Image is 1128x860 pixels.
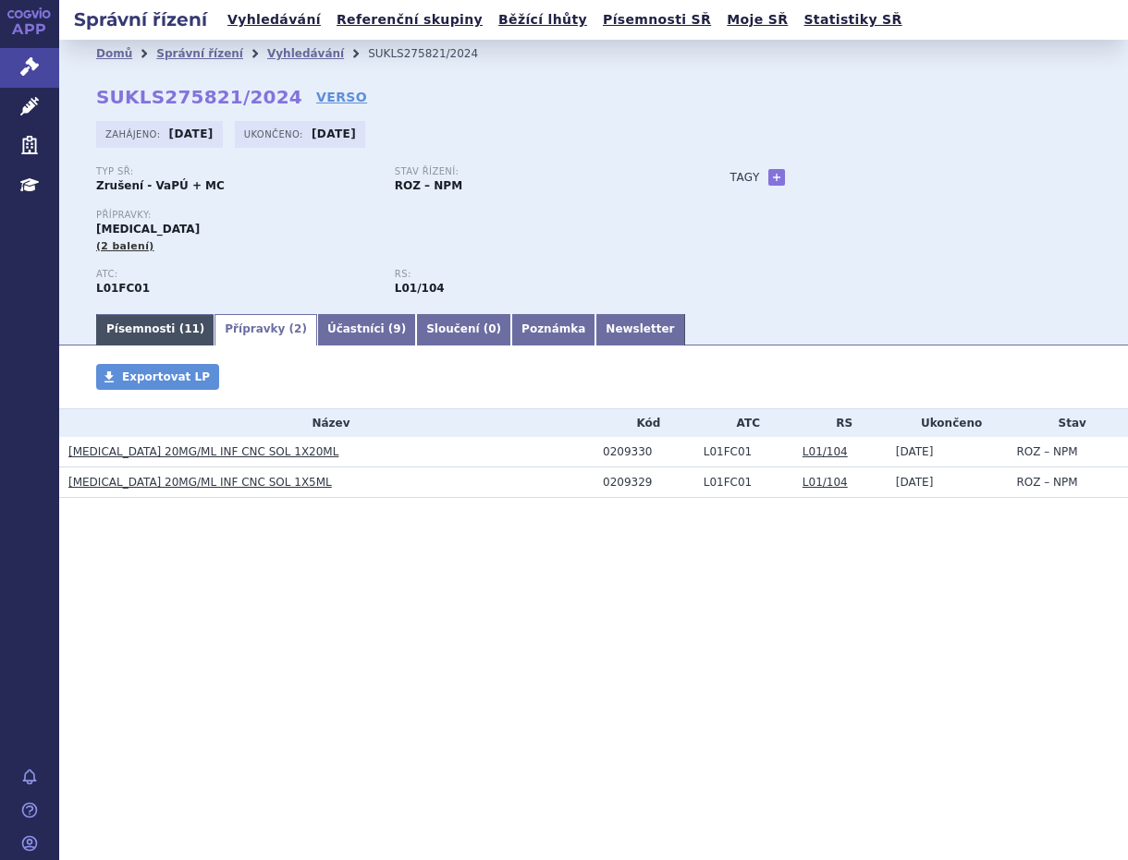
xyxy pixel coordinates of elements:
[597,7,717,32] a: Písemnosti SŘ
[317,314,416,345] a: Účastníci (9)
[68,476,332,489] a: [MEDICAL_DATA] 20MG/ML INF CNC SOL 1X5ML
[96,210,693,221] p: Přípravky:
[68,445,338,458] a: [MEDICAL_DATA] 20MG/ML INF CNC SOL 1X20ML
[331,7,488,32] a: Referenční skupiny
[603,445,694,458] div: 0209330
[59,6,222,32] h2: Správní řízení
[395,269,675,280] p: RS:
[96,47,132,60] a: Domů
[730,166,760,188] h3: Tagy
[798,7,907,32] a: Statistiky SŘ
[594,409,694,437] th: Kód
[793,409,887,437] th: RS
[395,166,675,177] p: Stav řízení:
[768,169,785,186] a: +
[1007,409,1128,437] th: Stav
[294,322,301,335] span: 2
[222,7,326,32] a: Vyhledávání
[105,127,164,141] span: Zahájeno:
[169,127,214,140] strong: [DATE]
[184,322,200,335] span: 11
[96,86,302,108] strong: SUKLS275821/2024
[122,370,210,383] span: Exportovat LP
[96,364,219,390] a: Exportovat LP
[215,314,317,345] a: Přípravky (2)
[721,7,793,32] a: Moje SŘ
[244,127,307,141] span: Ukončeno:
[603,476,694,489] div: 0209329
[694,467,793,498] td: DARATUMUMAB
[312,127,356,140] strong: [DATE]
[96,269,376,280] p: ATC:
[803,445,848,458] a: L01/104
[887,409,1008,437] th: Ukončeno
[1007,437,1128,467] td: ROZ – NPM
[694,437,793,467] td: DARATUMUMAB
[96,282,150,295] strong: DARATUMUMAB
[595,314,684,345] a: Newsletter
[493,7,593,32] a: Běžící lhůty
[395,282,445,295] strong: daratumumab
[96,179,225,192] strong: Zrušení - VaPÚ + MC
[488,322,496,335] span: 0
[59,409,594,437] th: Název
[368,40,502,67] li: SUKLS275821/2024
[896,476,934,489] span: [DATE]
[96,314,215,345] a: Písemnosti (11)
[393,322,400,335] span: 9
[156,47,243,60] a: Správní řízení
[1007,467,1128,498] td: ROZ – NPM
[96,223,200,236] span: [MEDICAL_DATA]
[694,409,793,437] th: ATC
[803,476,848,489] a: L01/104
[96,166,376,177] p: Typ SŘ:
[395,179,462,192] strong: ROZ – NPM
[416,314,511,345] a: Sloučení (0)
[96,240,154,252] span: (2 balení)
[316,88,367,106] a: VERSO
[896,445,934,458] span: [DATE]
[267,47,344,60] a: Vyhledávání
[511,314,595,345] a: Poznámka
